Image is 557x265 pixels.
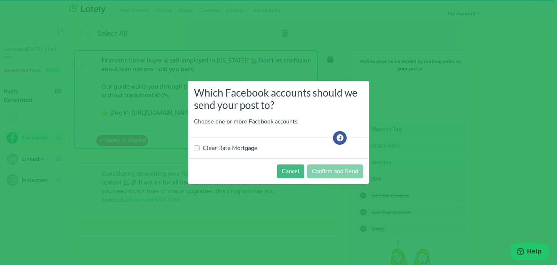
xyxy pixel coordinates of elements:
button: Cancel [277,164,304,178]
h3: Which Facebook accounts should we send your post to? [194,87,363,111]
label: Clear Rate Mortgage [203,144,257,152]
button: Confirm and Send [307,164,363,178]
iframe: Opens a widget where you can find more information [511,243,550,261]
p: Choose one or more Facebook accounts [194,117,363,126]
